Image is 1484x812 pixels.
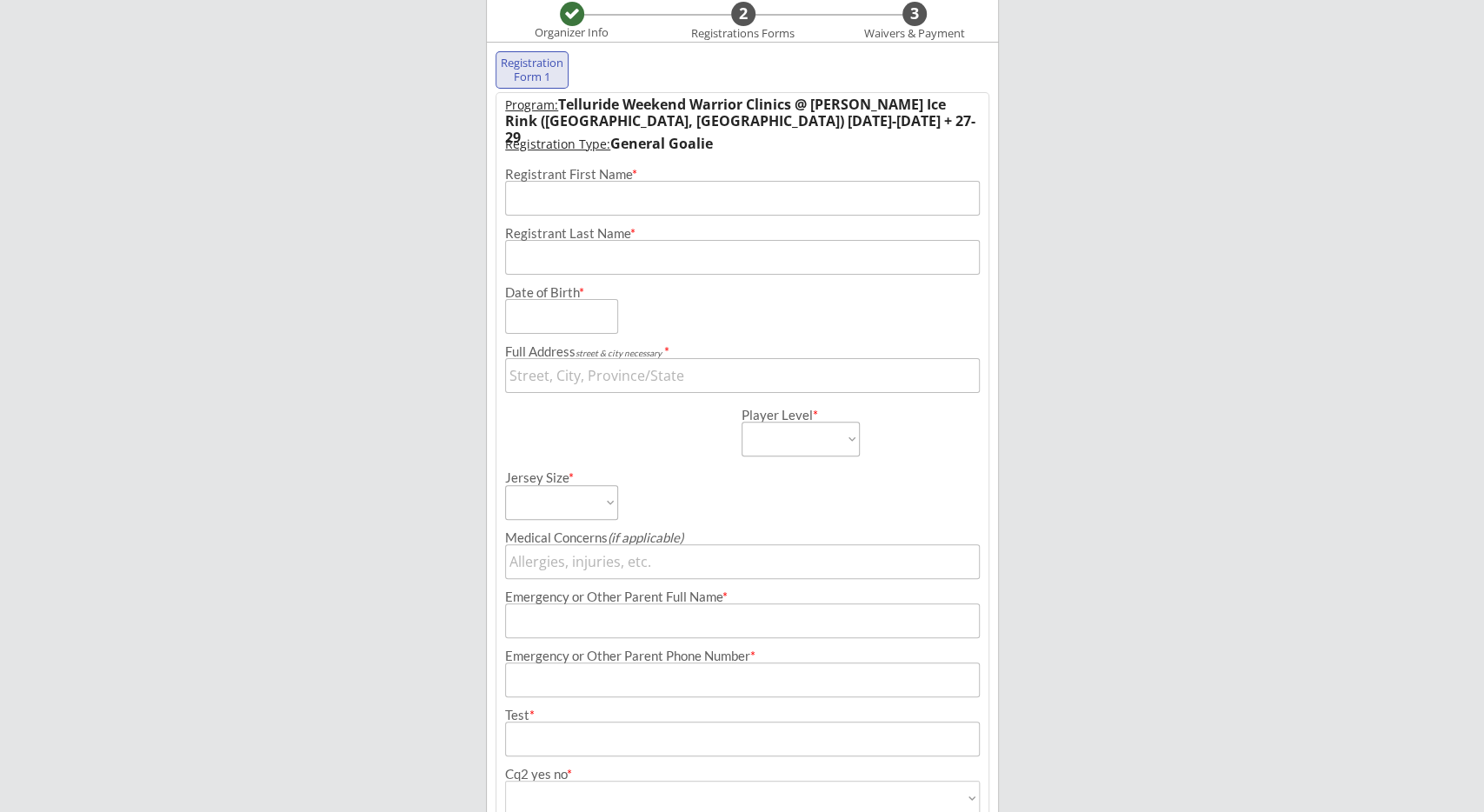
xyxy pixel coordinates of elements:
div: Full Address [505,345,981,358]
u: Registration Type: [505,136,610,152]
div: 2 [731,4,755,23]
em: street & city necessary [576,348,662,358]
strong: Telluride Weekend Warrior Clinics @ [PERSON_NAME] Ice Rink ([GEOGRAPHIC_DATA], [GEOGRAPHIC_DATA])... [505,95,975,147]
div: Emergency or Other Parent Full Name [505,590,981,603]
div: Medical Concerns [505,531,981,544]
input: Allergies, injuries, etc. [505,544,981,579]
input: Street, City, Province/State [505,358,981,393]
div: Emergency or Other Parent Phone Number [505,649,981,662]
div: Registration Form 1 [500,57,564,83]
div: Jersey Size [505,471,595,484]
div: Date of Birth [505,286,595,299]
div: Cq2 yes no [505,768,981,781]
div: Waivers & Payment [855,27,975,41]
div: Registrant Last Name [505,227,981,240]
div: Player Level [742,409,860,422]
em: (if applicable) [608,529,683,545]
u: Program: [505,97,558,113]
div: Registrations Forms [683,27,803,41]
div: Organizer Info [524,26,620,40]
div: 3 [902,4,927,23]
div: Test [505,709,981,722]
div: Registrant First Name [505,168,981,181]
